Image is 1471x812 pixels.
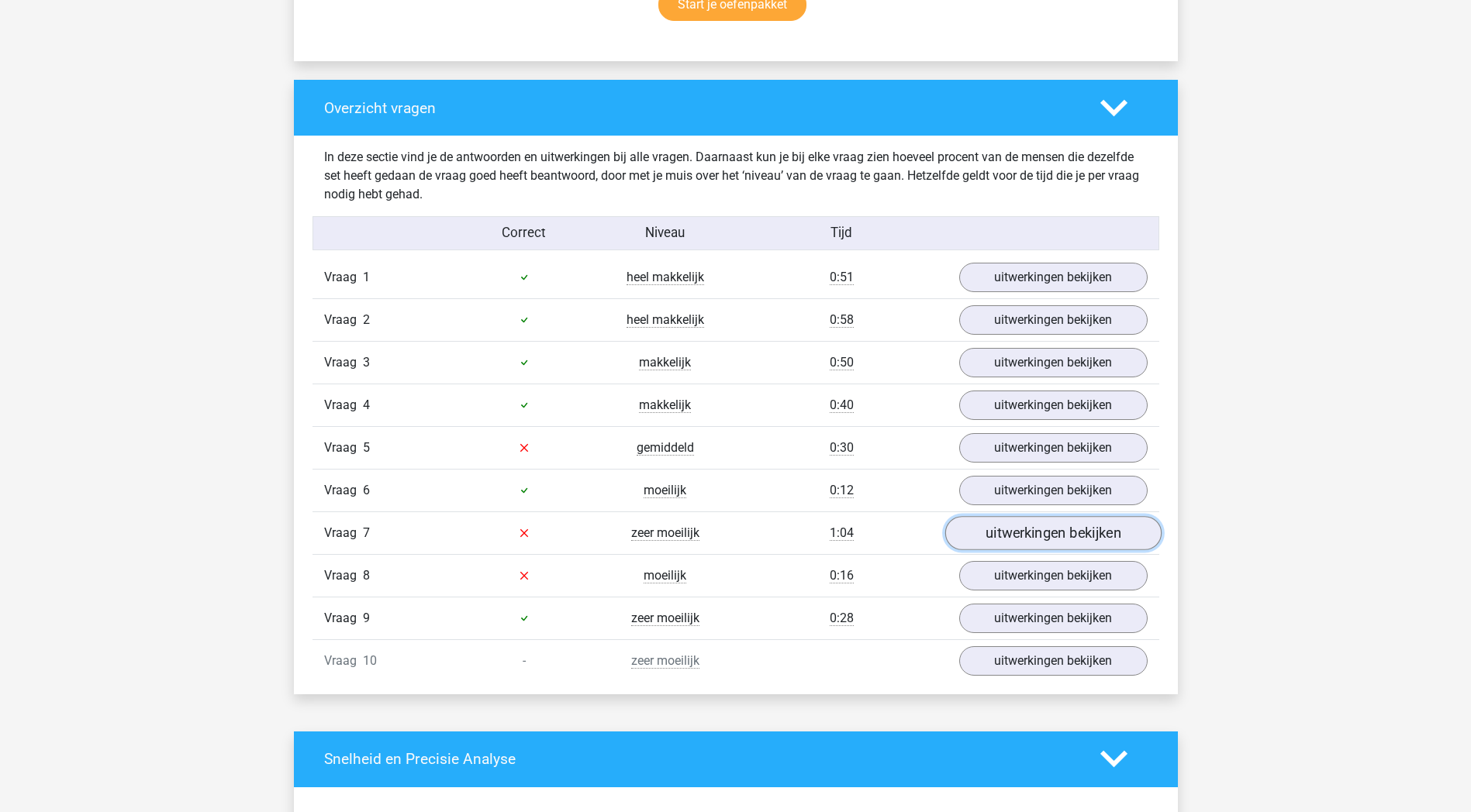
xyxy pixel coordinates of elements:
[959,348,1148,377] a: uitwerkingen bekijken
[363,270,370,284] span: 1
[735,223,947,243] div: Tijd
[454,223,595,243] div: Correct
[363,312,370,327] span: 2
[363,397,370,412] span: 4
[639,355,691,370] span: makkelijk
[324,652,363,670] span: Vraag
[639,397,691,413] span: makkelijk
[324,566,363,585] span: Vraag
[324,268,363,287] span: Vraag
[944,516,1161,550] a: uitwerkingen bekijken
[324,396,363,415] span: Vraag
[644,483,686,498] span: moeilijk
[959,263,1148,292] a: uitwerkingen bekijken
[631,525,699,541] span: zeer moeilijk
[363,483,370,497] span: 6
[363,568,370,583] span: 8
[959,604,1148,633] a: uitwerkingen bekijken
[631,611,699,626] span: zeer moeilijk
[324,439,363,457] span: Vraag
[959,476,1148,505] a: uitwerkingen bekijken
[959,561,1148,590] a: uitwerkingen bekijken
[454,652,595,670] div: -
[363,653,377,668] span: 10
[830,355,854,370] span: 0:50
[830,483,854,498] span: 0:12
[830,397,854,413] span: 0:40
[959,433,1148,463] a: uitwerkingen bekijken
[830,611,854,626] span: 0:28
[959,646,1148,676] a: uitwerkingen bekijken
[637,440,694,456] span: gemiddeld
[627,312,704,328] span: heel makkelijk
[595,223,736,243] div: Niveau
[324,750,1077,768] h4: Snelheid en Precisie Analyse
[324,311,363,329] span: Vraag
[631,653,699,669] span: zeer moeilijk
[830,270,854,285] span: 0:51
[324,353,363,372] span: Vraag
[830,312,854,328] span: 0:58
[324,481,363,500] span: Vraag
[830,568,854,583] span: 0:16
[324,609,363,628] span: Vraag
[830,440,854,456] span: 0:30
[324,99,1077,117] h4: Overzicht vragen
[363,440,370,455] span: 5
[363,611,370,625] span: 9
[830,525,854,541] span: 1:04
[313,148,1159,204] div: In deze sectie vind je de antwoorden en uitwerkingen bij alle vragen. Daarnaast kun je bij elke v...
[959,391,1148,420] a: uitwerkingen bekijken
[644,568,686,583] span: moeilijk
[959,305,1148,335] a: uitwerkingen bekijken
[324,524,363,542] span: Vraag
[627,270,704,285] span: heel makkelijk
[363,525,370,540] span: 7
[363,355,370,370] span: 3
